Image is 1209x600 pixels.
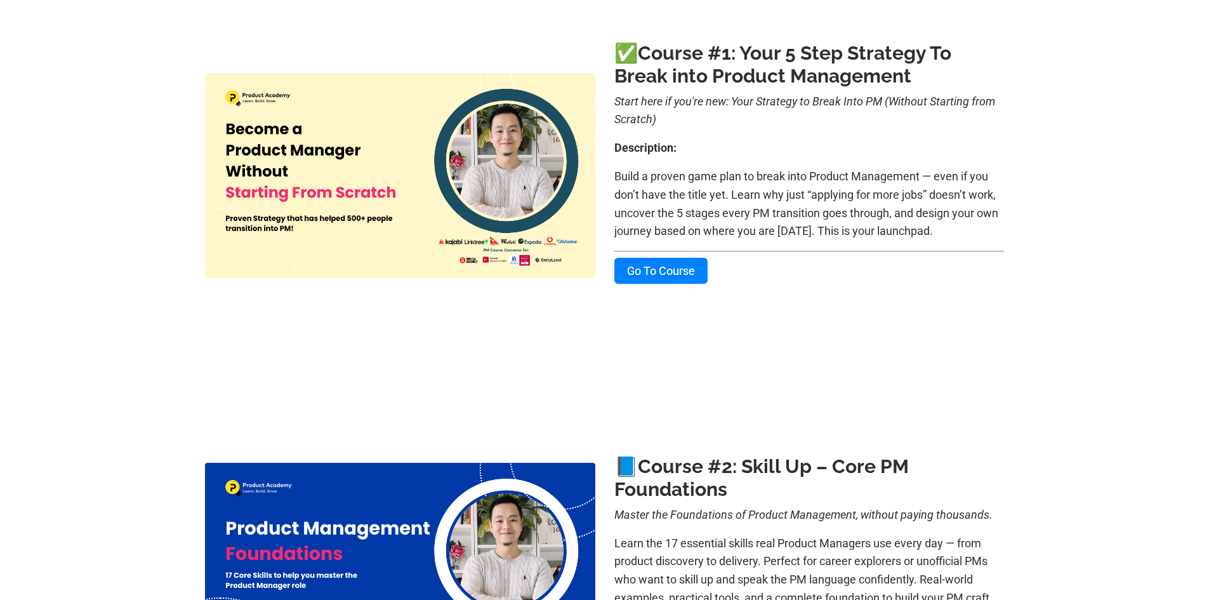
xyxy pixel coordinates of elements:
p: Build a proven game plan to break into Product Management — even if you don’t have the title yet.... [614,168,1005,241]
a: 2: Skill Up – Core PM Foundations [614,455,909,500]
a: Go To Course [614,258,708,284]
b: Description: [614,141,677,154]
a: Course # [638,455,722,477]
i: Master the Foundations of Product Management, without paying thousands. [614,508,993,521]
a: 1: Your 5 Step Strategy To Break into Product Management [614,42,951,87]
img: cf5b4f5-4ff4-63b-cf6a-50f800045db_11.png [205,73,595,278]
a: Course # [638,42,722,64]
i: Start here if you're new: Your Strategy to Break Into PM (Without Starting from Scratch) [614,95,995,126]
b: 📘 [614,455,722,477]
b: ✅ [614,42,722,64]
